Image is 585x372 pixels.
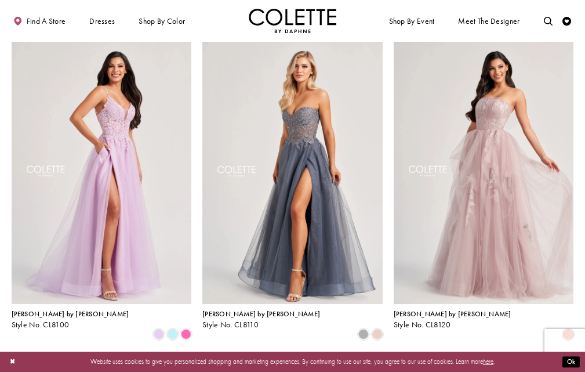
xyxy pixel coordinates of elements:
span: Shop by color [137,9,187,33]
div: Colette by Daphne Style No. CL8100 [12,310,129,329]
span: [PERSON_NAME] by [PERSON_NAME] [202,309,320,319]
span: [PERSON_NAME] by [PERSON_NAME] [12,309,129,319]
span: Shop By Event [389,17,435,26]
a: Visit Home Page [249,9,337,33]
p: Website uses cookies to give you personalized shopping and marketing experiences. By continuing t... [63,356,522,367]
div: Colette by Daphne Style No. CL8120 [394,310,511,329]
span: Style No. CL8110 [202,320,259,330]
i: Light Blue [168,329,178,340]
span: Find a store [27,17,66,26]
button: Submit Dialog [562,356,580,367]
a: Visit Colette by Daphne Style No. CL8100 Page [12,42,192,304]
i: Steel [358,329,369,340]
a: Meet the designer [456,9,522,33]
span: Dresses [87,9,117,33]
a: Find a store [12,9,68,33]
div: Colette by Daphne Style No. CL8110 [202,310,320,329]
i: Pink [181,329,191,340]
span: Style No. CL8100 [12,320,70,330]
a: Visit Colette by Daphne Style No. CL8110 Page [202,42,383,304]
a: Check Wishlist [561,9,574,33]
span: Style No. CL8120 [394,320,451,330]
span: Meet the designer [458,17,519,26]
a: Toggle search [542,9,555,33]
a: Visit Colette by Daphne Style No. CL8120 Page [394,42,574,304]
button: Close Dialog [5,354,20,370]
span: Shop by color [139,17,185,26]
a: here [483,357,493,366]
i: Rose [372,329,383,340]
span: Shop By Event [387,9,437,33]
span: [PERSON_NAME] by [PERSON_NAME] [394,309,511,319]
span: Dresses [89,17,115,26]
img: Colette by Daphne [249,9,337,33]
i: Lilac [154,329,164,340]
